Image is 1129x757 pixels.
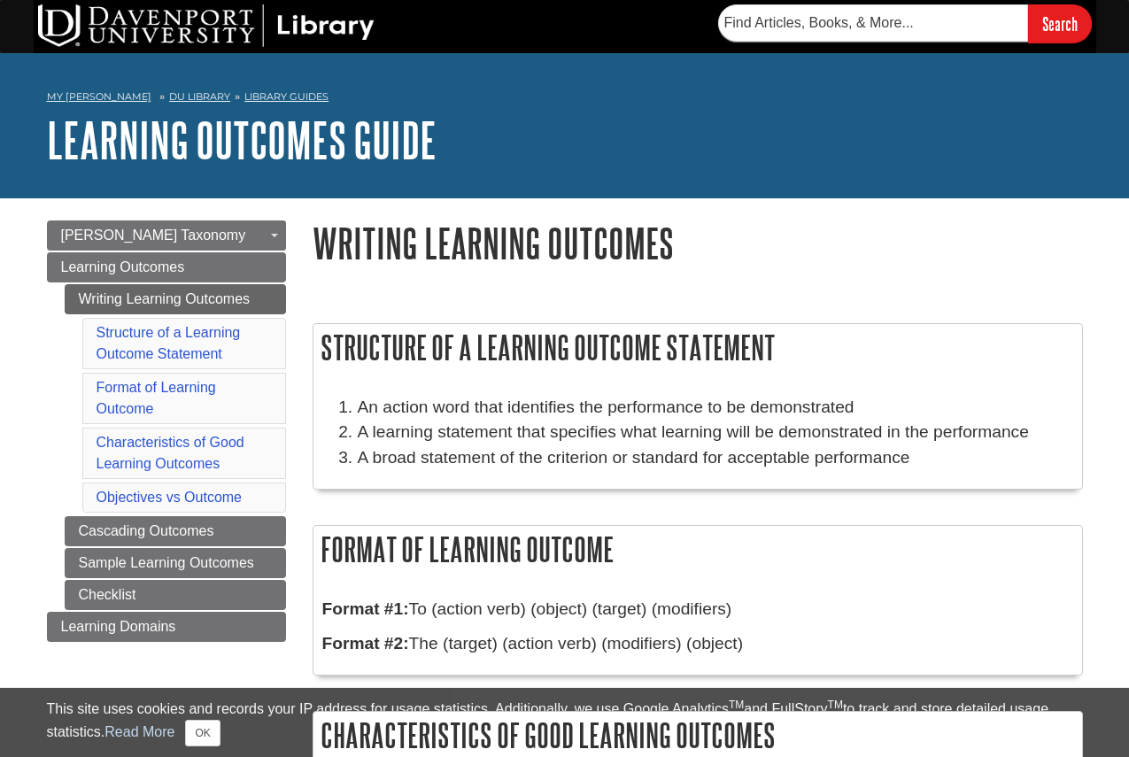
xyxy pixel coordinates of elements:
p: To (action verb) (object) (target) (modifiers) [322,597,1073,622]
a: [PERSON_NAME] Taxonomy [47,220,286,251]
a: Library Guides [244,90,329,103]
a: Read More [104,724,174,739]
input: Find Articles, Books, & More... [718,4,1028,42]
a: Learning Domains [47,612,286,642]
strong: Format #1: [322,599,409,618]
button: Close [185,720,220,746]
li: An action word that identifies the performance to be demonstrated [358,395,1073,421]
li: A broad statement of the criterion or standard for acceptable performance [358,445,1073,471]
span: Learning Outcomes [61,259,185,274]
span: Learning Domains [61,619,176,634]
a: Learning Outcomes [47,252,286,282]
nav: breadcrumb [47,85,1083,113]
li: A learning statement that specifies what learning will be demonstrated in the performance [358,420,1073,445]
input: Search [1028,4,1092,42]
p: The (target) (action verb) (modifiers) (object) [322,631,1073,657]
a: Sample Learning Outcomes [65,548,286,578]
a: Structure of a Learning Outcome Statement [97,325,241,361]
h1: Writing Learning Outcomes [313,220,1083,266]
a: Checklist [65,580,286,610]
img: DU Library [38,4,375,47]
a: Format of Learning Outcome [97,380,216,416]
h2: Format of Learning Outcome [313,526,1082,573]
h2: Structure of a Learning Outcome Statement [313,324,1082,371]
div: This site uses cookies and records your IP address for usage statistics. Additionally, we use Goo... [47,699,1083,746]
span: [PERSON_NAME] Taxonomy [61,228,246,243]
a: Learning Outcomes Guide [47,112,437,167]
a: Objectives vs Outcome [97,490,243,505]
a: DU Library [169,90,230,103]
strong: Format #2: [322,634,409,653]
div: Guide Page Menu [47,220,286,642]
a: My [PERSON_NAME] [47,89,151,104]
a: Characteristics of Good Learning Outcomes [97,435,244,471]
a: Cascading Outcomes [65,516,286,546]
form: Searches DU Library's articles, books, and more [718,4,1092,42]
a: Writing Learning Outcomes [65,284,286,314]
